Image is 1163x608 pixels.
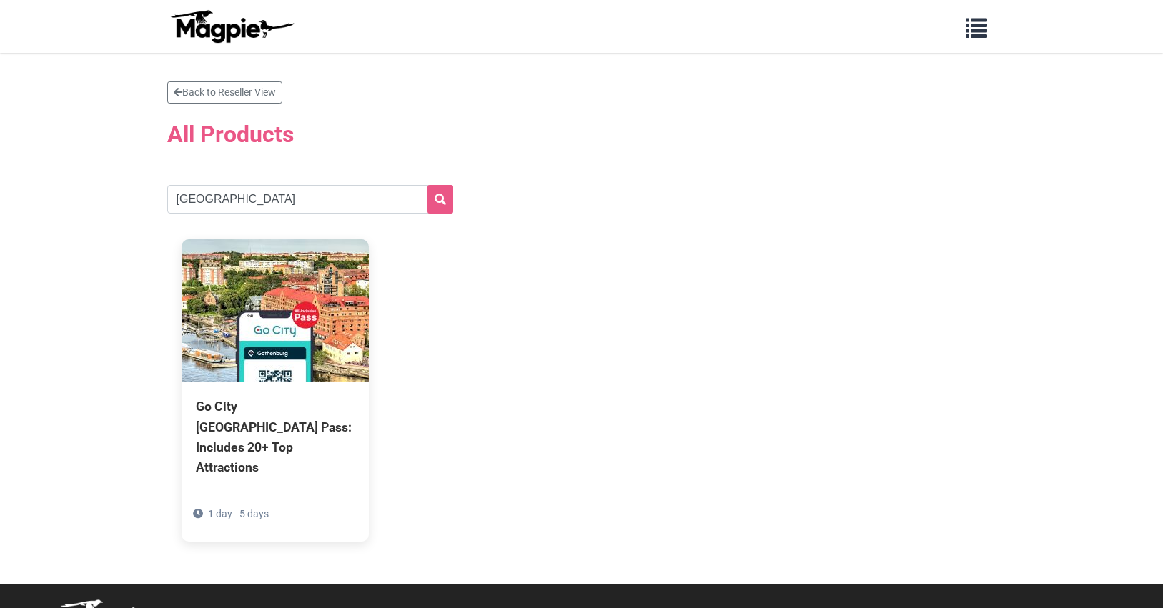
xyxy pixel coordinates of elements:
span: 1 day - 5 days [208,508,269,519]
img: Go City Gothenburg Pass: Includes 20+ Top Attractions [182,239,369,382]
a: Go City [GEOGRAPHIC_DATA] Pass: Includes 20+ Top Attractions 1 day - 5 days [182,239,369,542]
div: Go City [GEOGRAPHIC_DATA] Pass: Includes 20+ Top Attractions [196,397,355,477]
img: logo-ab69f6fb50320c5b225c76a69d11143b.png [167,9,296,44]
input: Search products... [167,185,453,214]
a: Back to Reseller View [167,81,282,104]
h2: All Products [167,112,996,156]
